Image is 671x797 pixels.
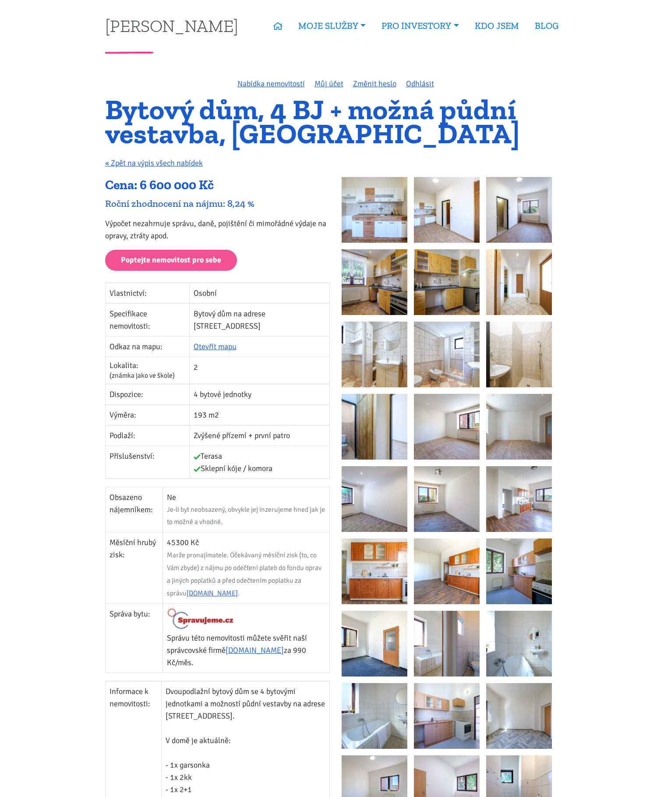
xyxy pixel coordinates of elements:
[105,446,189,479] td: Příslušenství:
[105,158,203,168] a: « Zpět na výpis všech nabídek
[163,487,329,532] td: Ne
[105,337,189,357] td: Odkaz na mapu:
[167,632,325,669] p: Správu této nemovitosti můžete svěřit naší správcovské firmě za 990 Kč/měs.
[105,98,566,145] h1: Bytový dům, 4 BJ + možná půdní vestavba, [GEOGRAPHIC_DATA]
[187,589,238,598] a: [DOMAIN_NAME]
[105,304,189,337] td: Specifikace nemovitosti:
[194,342,237,351] a: Otevřít mapu
[314,79,343,89] a: Můj účet
[105,357,189,384] td: Lokalita:
[189,425,329,446] td: Zvýšené přízemí + první patro
[105,425,189,446] td: Podlaží:
[189,405,329,425] td: 193 m2
[105,532,163,604] td: Měsíční hrubý zisk:
[105,487,163,532] td: Obsazeno nájemníkem:
[105,283,189,304] td: Vlastnictví:
[189,357,329,384] td: 2
[105,604,163,673] td: Správa bytu:
[109,371,175,380] span: (známka jako ve škole)
[189,446,329,479] td: Terasa Sklepní kóje / komora
[167,608,234,630] img: Logo Spravujeme.cz
[105,198,330,209] div: Roční zhodnocení na nájmu: 8,24 %
[374,16,466,36] a: PRO INVESTORY
[167,503,325,528] div: Je-li byt neobsazený, obvykle jej inzerujeme hned jak je to možné a vhodné.
[189,384,329,405] td: 4 bytové jednotky
[406,79,434,89] a: Odhlásit
[353,79,396,89] a: Změnit heslo
[163,532,329,604] td: 45300 Kč
[527,16,566,36] a: BLOG
[189,283,329,304] td: Osobní
[105,17,238,34] a: [PERSON_NAME]
[226,645,284,655] a: [DOMAIN_NAME]
[167,551,321,598] span: Marže pronajímatele. Očekávaný měsíční zisk (to, co Vám zbyde) z nájmu po odečtení plateb do fond...
[105,405,189,425] td: Výměra:
[290,16,374,36] a: MOJE SLUŽBY
[105,250,237,271] a: Poptejte nemovitost pro sebe
[105,217,330,242] p: Výpočet nezahrnuje správu, daně, pojištění či mimořádné výdaje na opravy, ztráty apod.
[189,304,329,337] td: Bytový dům na adrese [STREET_ADDRESS]
[105,177,330,194] div: Cena: 6 600 000 Kč
[237,79,305,89] a: Nabídka nemovitostí
[105,384,189,405] td: Dispozice:
[467,16,527,36] a: KDO JSEM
